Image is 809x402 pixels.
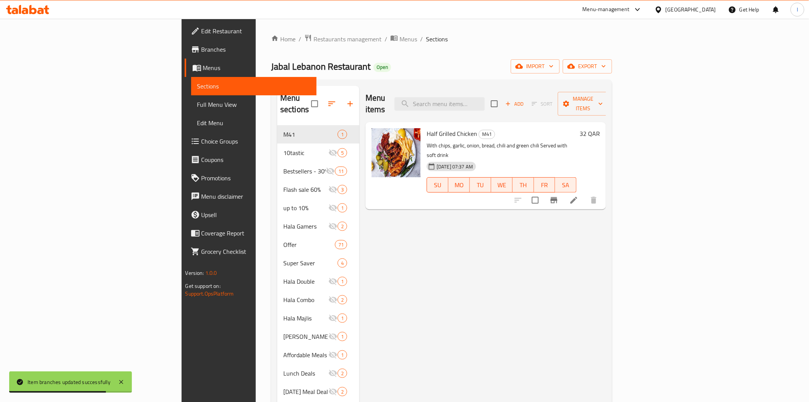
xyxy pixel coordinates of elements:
a: Edit Menu [191,114,317,132]
svg: Inactive section [328,148,338,157]
span: Hala Double [283,277,328,286]
div: Lunch Deals [283,369,328,378]
div: Item branches updated successfully [28,378,110,386]
button: delete [585,191,603,209]
span: Edit Restaurant [201,26,310,36]
nav: breadcrumb [271,34,612,44]
span: FR [537,180,552,191]
svg: Inactive section [328,185,338,194]
span: Coupons [201,155,310,164]
div: items [338,258,347,268]
span: Sections [426,34,448,44]
span: 71 [335,241,347,248]
span: Jabal Lebanon Restaurant [271,58,370,75]
div: M41 [479,130,495,139]
span: Bestsellers - 30% Off [283,167,326,176]
div: items [338,387,347,396]
span: 1 [338,278,347,285]
div: Hala Combo [283,295,328,304]
li: / [385,34,387,44]
span: Manage items [564,94,603,113]
div: Affordable Meals Deals1 [277,346,359,364]
span: Upsell [201,210,310,219]
span: Select all sections [307,96,323,112]
span: Menus [203,63,310,72]
span: Offer [283,240,335,249]
div: Offer71 [277,235,359,254]
span: Flash sale 60% [283,185,328,194]
span: TH [516,180,531,191]
div: items [338,203,347,212]
div: Hala Combo2 [277,291,359,309]
a: Menus [185,59,317,77]
span: Coverage Report [201,229,310,238]
div: 10tastic5 [277,144,359,162]
a: Menu disclaimer [185,187,317,206]
img: Half Grilled Chicken [372,128,421,177]
span: Promotions [201,173,310,183]
div: items [338,332,347,341]
div: Bestsellers - 30% Off11 [277,162,359,180]
a: Support.OpsPlatform [185,289,234,299]
span: Select section first [527,98,558,110]
div: [PERSON_NAME]1 [277,327,359,346]
svg: Inactive section [328,203,338,212]
span: Half Grilled Chicken [427,128,477,139]
span: M41 [283,130,338,139]
span: Super Saver [283,258,338,268]
span: Add [504,100,525,108]
span: Choice Groups [201,137,310,146]
span: Edit Menu [197,118,310,127]
span: SA [558,180,573,191]
span: 1 [338,351,347,359]
button: Manage items [558,92,609,116]
span: 2 [338,370,347,377]
span: 2 [338,296,347,304]
div: up to 10%1 [277,199,359,217]
div: [GEOGRAPHIC_DATA] [666,5,716,14]
div: items [338,185,347,194]
a: Full Menu View [191,95,317,114]
div: Hala Majlis1 [277,309,359,327]
div: Flash sale 60%3 [277,180,359,199]
button: Add [502,98,527,110]
a: Choice Groups [185,132,317,150]
svg: Inactive section [328,332,338,341]
div: items [338,277,347,286]
a: Promotions [185,169,317,187]
svg: Inactive section [328,350,338,360]
div: Hala Gamers2 [277,217,359,235]
span: Add item [502,98,527,110]
a: Edit menu item [569,196,578,205]
div: items [335,167,347,176]
input: search [395,97,485,111]
span: TU [473,180,488,191]
span: 1 [338,315,347,322]
div: Menu-management [583,5,630,14]
span: Sort sections [323,95,341,113]
span: up to 10% [283,203,328,212]
span: 5 [338,149,347,157]
h2: Menu items [366,92,385,115]
div: Hala Majlis [283,314,328,323]
span: 10tastic [283,148,328,157]
button: SU [427,177,448,193]
span: SU [430,180,445,191]
a: Grocery Checklist [185,242,317,261]
svg: Inactive section [328,387,338,396]
span: export [569,62,606,71]
button: SA [555,177,577,193]
svg: Inactive section [328,314,338,323]
span: Affordable Meals Deals [283,350,328,360]
a: Restaurants management [304,34,382,44]
span: Menu disclaimer [201,192,310,201]
span: 1 [338,333,347,340]
a: Upsell [185,206,317,224]
span: Version: [185,268,204,278]
div: items [338,148,347,157]
button: FR [534,177,556,193]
